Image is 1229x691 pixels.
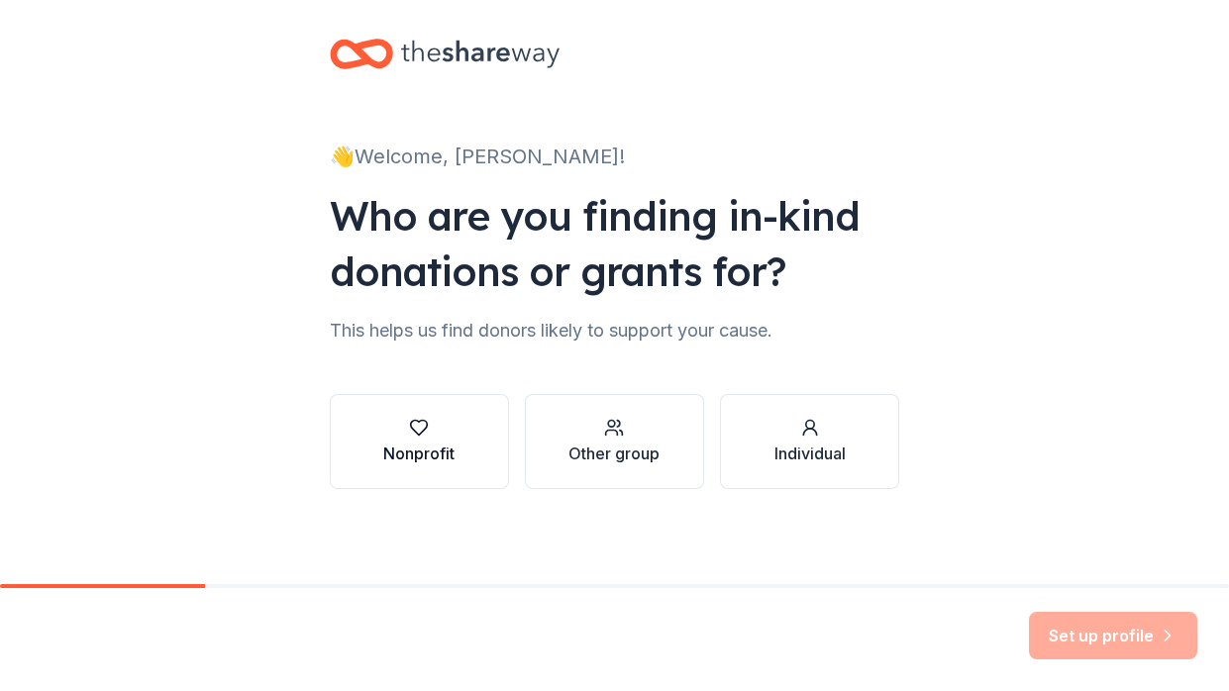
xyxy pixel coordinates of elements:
[525,394,704,489] button: Other group
[774,442,846,465] div: Individual
[330,394,509,489] button: Nonprofit
[330,188,900,299] div: Who are you finding in-kind donations or grants for?
[383,442,455,465] div: Nonprofit
[568,442,660,465] div: Other group
[330,315,900,346] div: This helps us find donors likely to support your cause.
[330,141,900,172] div: 👋 Welcome, [PERSON_NAME]!
[720,394,899,489] button: Individual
